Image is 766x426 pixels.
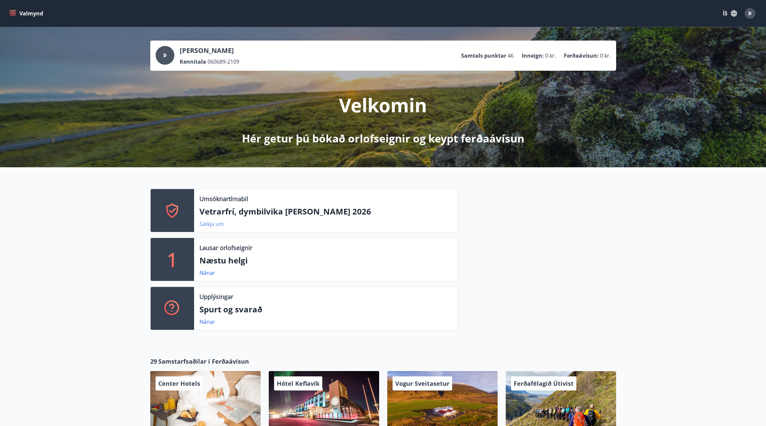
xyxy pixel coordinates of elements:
p: Samtals punktar [461,52,506,59]
p: Hér getur þú bókað orlofseignir og keypt ferðaávísun [242,131,524,146]
p: Inneign : [522,52,544,59]
p: 1 [167,247,178,272]
p: Ferðaávísun : [564,52,599,59]
span: 29 [150,357,157,366]
span: 0 kr. [545,52,556,59]
p: Kennitala [180,58,206,65]
span: 060689-2109 [207,58,239,65]
p: Umsóknartímabil [199,194,248,203]
span: Hótel Keflavík [277,379,320,387]
a: Nánar [199,269,215,277]
span: Þ [163,52,167,59]
p: Upplýsingar [199,292,233,301]
span: 0 kr. [600,52,611,59]
p: [PERSON_NAME] [180,46,239,55]
span: Þ [748,10,752,17]
span: 46 [508,52,514,59]
p: Næstu helgi [199,255,452,266]
p: Lausar orlofseignir [199,243,252,252]
span: Ferðafélagið Útivist [514,379,574,387]
a: Nánar [199,318,215,325]
p: Vetrarfrí, dymbilvika [PERSON_NAME] 2026 [199,206,452,217]
button: Þ [742,5,758,21]
span: Center Hotels [158,379,200,387]
p: Velkomin [339,92,427,118]
span: Samstarfsaðilar í Ferðaávísun [158,357,249,366]
a: Sækja um [199,220,224,228]
span: Vogur Sveitasetur [395,379,449,387]
p: Spurt og svarað [199,304,452,315]
button: menu [8,7,46,19]
button: ÍS [719,7,741,19]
